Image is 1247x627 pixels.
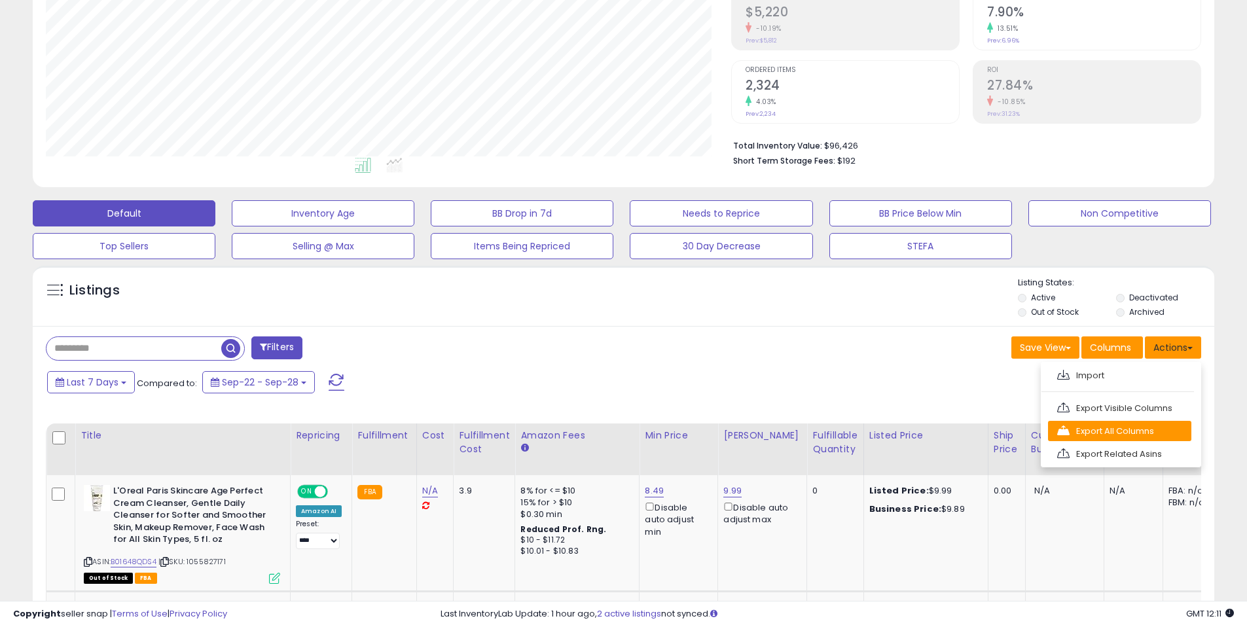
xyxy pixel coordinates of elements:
[84,485,280,582] div: ASIN:
[298,486,315,497] span: ON
[232,233,414,259] button: Selling @ Max
[869,503,941,515] b: Business Price:
[520,442,528,454] small: Amazon Fees.
[357,485,382,499] small: FBA
[837,154,856,167] span: $192
[84,485,110,511] img: 41Yui+9lT4L._SL40_.jpg
[723,484,742,497] a: 9.99
[137,377,197,389] span: Compared to:
[733,140,822,151] b: Total Inventory Value:
[441,608,1234,620] div: Last InventoryLab Update: 1 hour ago, not synced.
[459,485,505,497] div: 3.9
[33,233,215,259] button: Top Sellers
[829,200,1012,226] button: BB Price Below Min
[994,429,1020,456] div: Ship Price
[111,556,156,567] a: B01648QDS4
[222,376,298,389] span: Sep-22 - Sep-28
[431,200,613,226] button: BB Drop in 7d
[733,137,1191,152] li: $96,426
[869,485,978,497] div: $9.99
[645,484,664,497] a: 8.49
[520,429,634,442] div: Amazon Fees
[520,485,629,497] div: 8% for <= $10
[112,607,168,620] a: Terms of Use
[1168,485,1212,497] div: FBA: n/a
[746,5,959,22] h2: $5,220
[1048,421,1191,441] a: Export All Columns
[869,503,978,515] div: $9.89
[202,371,315,393] button: Sep-22 - Sep-28
[67,376,118,389] span: Last 7 Days
[170,607,227,620] a: Privacy Policy
[232,200,414,226] button: Inventory Age
[1168,497,1212,509] div: FBM: n/a
[1081,336,1143,359] button: Columns
[1031,292,1055,303] label: Active
[520,546,629,557] div: $10.01 - $10.83
[135,573,157,584] span: FBA
[994,485,1015,497] div: 0.00
[746,67,959,74] span: Ordered Items
[13,607,61,620] strong: Copyright
[1028,200,1211,226] button: Non Competitive
[812,429,858,456] div: Fulfillable Quantity
[1034,484,1050,497] span: N/A
[1031,306,1079,317] label: Out of Stock
[1090,341,1131,354] span: Columns
[520,535,629,546] div: $10 - $11.72
[84,573,133,584] span: All listings that are currently out of stock and unavailable for purchase on Amazon
[357,429,410,442] div: Fulfillment
[158,556,226,567] span: | SKU: 1055827171
[869,484,929,497] b: Listed Price:
[987,78,1201,96] h2: 27.84%
[81,429,285,442] div: Title
[733,155,835,166] b: Short Term Storage Fees:
[296,505,342,517] div: Amazon AI
[459,429,509,456] div: Fulfillment Cost
[520,509,629,520] div: $0.30 min
[1129,306,1165,317] label: Archived
[69,281,120,300] h5: Listings
[723,429,801,442] div: [PERSON_NAME]
[829,233,1012,259] button: STEFA
[1186,607,1234,620] span: 2025-10-6 12:11 GMT
[113,485,272,549] b: L'Oreal Paris Skincare Age Perfect Cream Cleanser, Gentle Daily Cleanser for Softer and Smoother ...
[746,78,959,96] h2: 2,324
[723,500,797,526] div: Disable auto adjust max
[987,37,1019,45] small: Prev: 6.96%
[645,500,708,538] div: Disable auto adjust min
[1031,429,1098,456] div: Current Buybox Price
[630,200,812,226] button: Needs to Reprice
[1018,277,1214,289] p: Listing States:
[1110,485,1153,497] div: N/A
[751,97,776,107] small: 4.03%
[993,97,1026,107] small: -10.85%
[987,67,1201,74] span: ROI
[987,110,1020,118] small: Prev: 31.23%
[431,233,613,259] button: Items Being Repriced
[1048,444,1191,464] a: Export Related Asins
[47,371,135,393] button: Last 7 Days
[1048,398,1191,418] a: Export Visible Columns
[746,37,777,45] small: Prev: $5,812
[751,24,782,33] small: -10.19%
[987,5,1201,22] h2: 7.90%
[1048,365,1191,385] a: Import
[1145,336,1201,359] button: Actions
[812,485,853,497] div: 0
[597,607,661,620] a: 2 active listings
[993,24,1018,33] small: 13.51%
[326,486,347,497] span: OFF
[630,233,812,259] button: 30 Day Decrease
[645,429,712,442] div: Min Price
[520,497,629,509] div: 15% for > $10
[13,608,227,620] div: seller snap | |
[33,200,215,226] button: Default
[520,524,606,535] b: Reduced Prof. Rng.
[869,429,983,442] div: Listed Price
[1011,336,1079,359] button: Save View
[422,484,438,497] a: N/A
[1129,292,1178,303] label: Deactivated
[746,110,776,118] small: Prev: 2,234
[422,429,448,442] div: Cost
